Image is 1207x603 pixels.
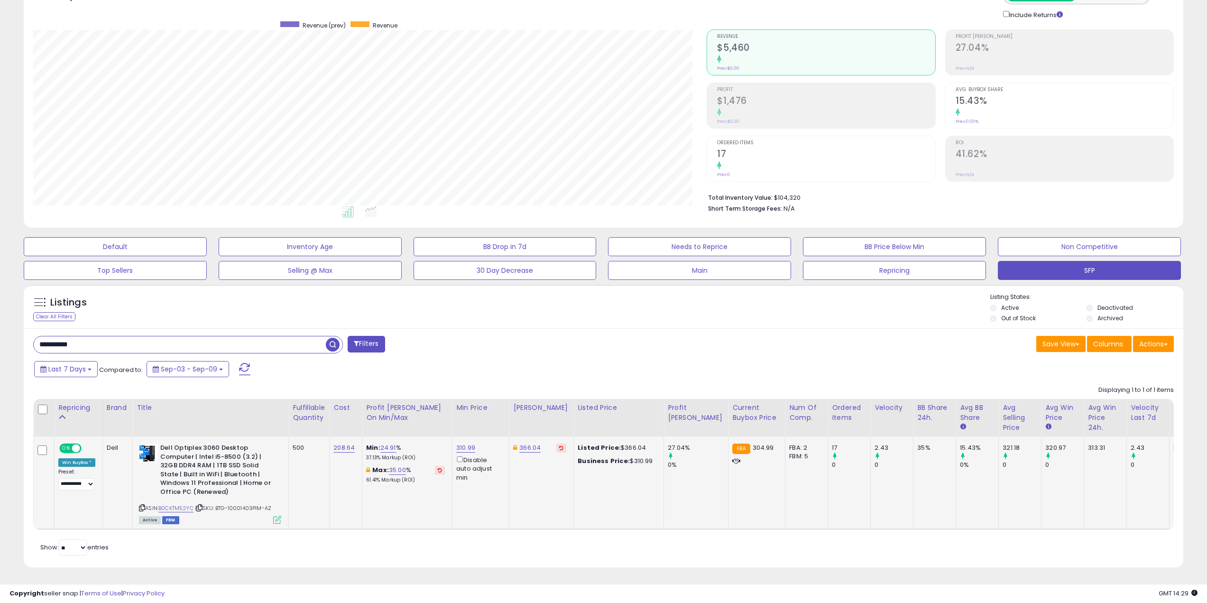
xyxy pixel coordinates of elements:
[717,172,730,177] small: Prev: 0
[998,261,1181,280] button: SFP
[753,443,774,452] span: 304.99
[48,364,86,374] span: Last 7 Days
[456,443,475,453] a: 310.99
[293,403,325,423] div: Fulfillable Quantity
[373,21,397,29] span: Revenue
[832,461,870,469] div: 0
[40,543,109,552] span: Show: entries
[960,461,998,469] div: 0%
[732,444,750,454] small: FBA
[789,444,820,452] div: FBA: 2
[60,445,72,453] span: ON
[998,237,1181,256] button: Non Competitive
[195,504,271,512] span: | SKU: BTG-10001403PIM-AZ
[58,403,99,413] div: Repricing
[832,444,870,452] div: 17
[708,191,1167,203] li: $104,320
[789,452,820,461] div: FBM: 5
[1003,403,1037,433] div: Avg Selling Price
[81,589,121,598] a: Terms of Use
[389,465,406,475] a: 35.00
[1097,314,1123,322] label: Archived
[956,140,1173,146] span: ROI
[578,457,656,465] div: $310.99
[219,261,402,280] button: Selling @ Max
[107,444,125,452] div: Dell
[960,403,995,423] div: Avg BB Share
[717,65,739,71] small: Prev: $0.00
[1088,403,1123,433] div: Avg Win Price 24h.
[162,516,179,524] span: FBM
[668,444,728,452] div: 27.04%
[917,403,952,423] div: BB Share 24h.
[708,204,782,213] b: Short Term Storage Fees:
[832,403,866,423] div: Ordered Items
[24,237,207,256] button: Default
[956,65,974,71] small: Prev: N/A
[668,461,728,469] div: 0%
[33,312,75,321] div: Clear All Filters
[513,403,570,413] div: [PERSON_NAME]
[717,95,935,108] h2: $1,476
[1159,589,1198,598] span: 2025-09-17 14:29 GMT
[717,148,935,161] h2: 17
[717,42,935,55] h2: $5,460
[1003,461,1041,469] div: 0
[1098,386,1174,395] div: Displaying 1 to 1 of 1 items
[366,477,445,483] p: 61.41% Markup (ROI)
[803,261,986,280] button: Repricing
[717,87,935,93] span: Profit
[380,443,396,453] a: 24.91
[372,465,389,474] b: Max:
[456,403,505,413] div: Min Price
[293,444,322,452] div: 500
[519,443,541,453] a: 366.04
[50,296,87,309] h5: Listings
[333,443,355,453] a: 208.64
[414,237,597,256] button: BB Drop in 7d
[783,204,795,213] span: N/A
[366,444,445,461] div: %
[58,458,95,467] div: Win BuyBox *
[1097,304,1133,312] label: Deactivated
[875,444,913,452] div: 2.43
[956,95,1173,108] h2: 15.43%
[123,589,165,598] a: Privacy Policy
[1045,461,1084,469] div: 0
[717,140,935,146] span: Ordered Items
[732,403,781,423] div: Current Buybox Price
[348,336,385,353] button: Filters
[366,443,380,452] b: Min:
[668,403,724,423] div: Profit [PERSON_NAME]
[789,403,824,423] div: Num of Comp.
[917,444,949,452] div: 35%
[80,445,95,453] span: OFF
[578,456,630,465] b: Business Price:
[1133,336,1174,352] button: Actions
[9,589,165,598] div: seller snap | |
[1131,461,1169,469] div: 0
[717,34,935,39] span: Revenue
[303,21,346,29] span: Revenue (prev)
[366,455,445,461] p: 37.13% Markup (ROI)
[333,403,358,413] div: Cost
[1045,403,1080,423] div: Avg Win Price
[956,119,978,124] small: Prev: 0.00%
[803,237,986,256] button: BB Price Below Min
[137,403,285,413] div: Title
[139,444,158,463] img: 41JTQBVNRpL._SL40_.jpg
[414,261,597,280] button: 30 Day Decrease
[956,87,1173,93] span: Avg. Buybox Share
[956,172,974,177] small: Prev: N/A
[996,9,1074,20] div: Include Returns
[158,504,193,512] a: B0CKTM52YC
[362,399,452,436] th: The percentage added to the cost of goods (COGS) that forms the calculator for Min & Max prices.
[1093,339,1123,349] span: Columns
[960,444,998,452] div: 15.43%
[34,361,98,377] button: Last 7 Days
[608,237,791,256] button: Needs to Reprice
[717,119,739,124] small: Prev: $0.00
[160,444,276,499] b: Dell Optiplex 3060 Desktop Computer | Intel i5-8500 (3.2) | 32GB DDR4 RAM | 1TB SSD Solid State |...
[219,237,402,256] button: Inventory Age
[1088,444,1119,452] div: 313.31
